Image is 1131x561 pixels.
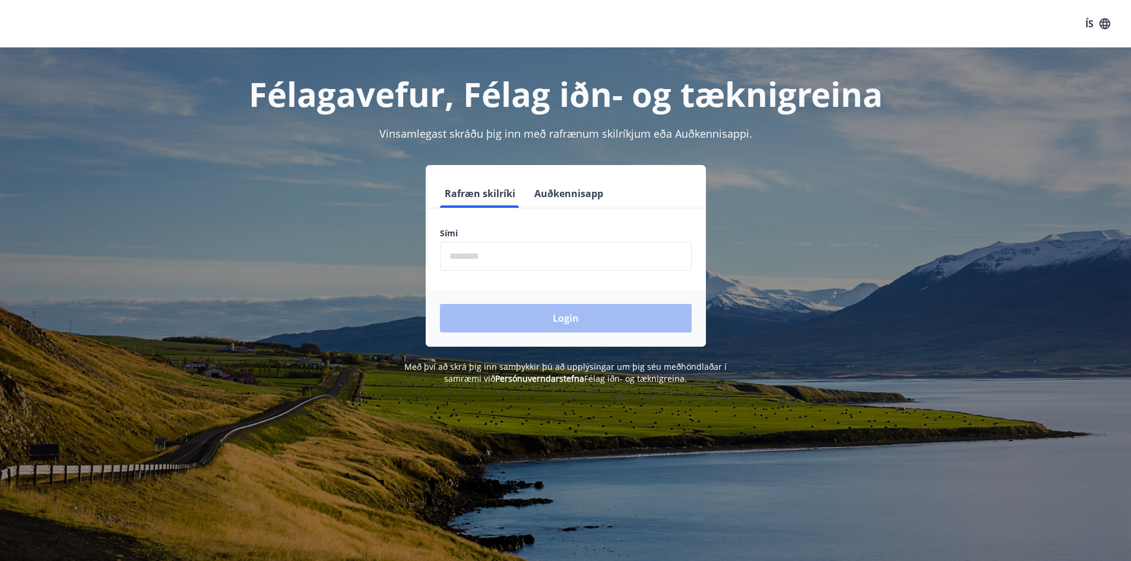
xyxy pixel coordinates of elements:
label: Sími [440,227,692,239]
a: Persónuverndarstefna [495,373,584,384]
h1: Félagavefur, Félag iðn- og tæknigreina [153,71,979,116]
button: ÍS [1079,13,1117,34]
button: Auðkennisapp [530,179,608,208]
button: Rafræn skilríki [440,179,520,208]
span: Með því að skrá þig inn samþykkir þú að upplýsingar um þig séu meðhöndlaðar í samræmi við Félag i... [404,361,727,384]
span: Vinsamlegast skráðu þig inn með rafrænum skilríkjum eða Auðkennisappi. [379,126,752,141]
